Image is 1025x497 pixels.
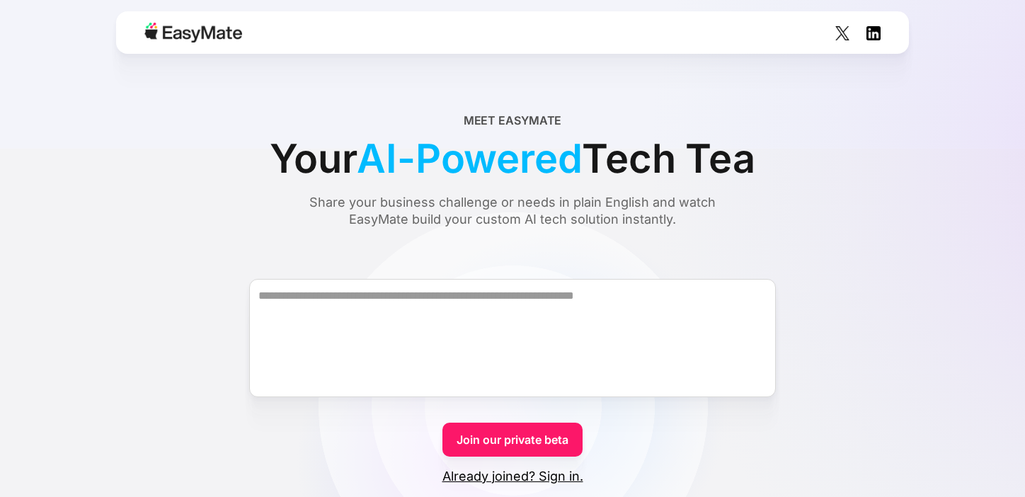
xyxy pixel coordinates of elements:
[866,26,881,40] img: Social Icon
[442,468,583,485] a: Already joined? Sign in.
[34,253,991,485] form: Form
[835,26,849,40] img: Social Icon
[442,423,583,457] a: Join our private beta
[582,129,755,188] span: Tech Tea
[357,129,582,188] span: AI-Powered
[282,194,743,228] div: Share your business challenge or needs in plain English and watch EasyMate build your custom AI t...
[144,23,242,42] img: Easymate logo
[464,112,562,129] div: Meet EasyMate
[270,129,755,188] div: Your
